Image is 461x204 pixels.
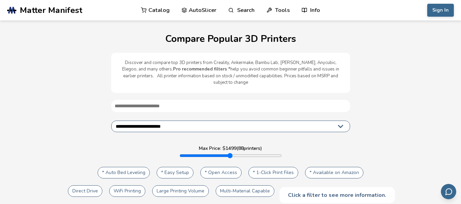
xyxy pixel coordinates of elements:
[152,185,209,197] button: Large Printing Volume
[118,60,343,86] p: Discover and compare top 3D printers from Creality, Ankermake, Bambu Lab, [PERSON_NAME], Anycubic...
[305,167,363,178] button: * Available on Amazon
[248,167,298,178] button: * 1-Click Print Files
[427,4,454,17] button: Sign In
[199,146,262,151] label: Max Price: $ 1499 ( 88 printers)
[157,167,193,178] button: * Easy Setup
[200,167,242,178] button: * Open Access
[173,66,230,72] b: Pro recommended filters *
[109,185,145,197] button: WiFi Printing
[216,185,274,197] button: Multi-Material Capable
[20,5,82,15] span: Matter Manifest
[441,184,456,199] button: Send feedback via email
[279,187,395,203] div: Click a filter to see more information.
[7,34,454,44] h1: Compare Popular 3D Printers
[98,167,150,178] button: * Auto Bed Leveling
[68,185,102,197] button: Direct Drive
